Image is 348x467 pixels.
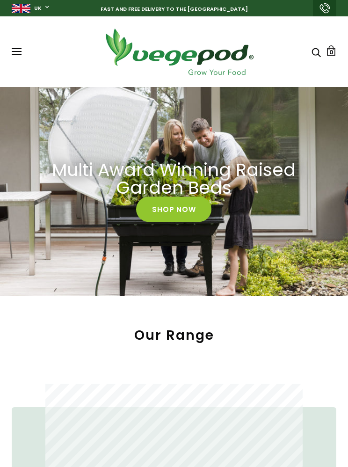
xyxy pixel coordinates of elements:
[34,4,42,12] a: UK
[326,45,336,56] a: Cart
[329,48,333,57] span: 0
[12,328,336,342] h2: Our Range
[136,197,211,222] a: Shop Now
[12,4,30,13] img: gb_large.png
[312,47,321,57] a: Search
[38,161,310,197] a: Multi Award Winning Raised Garden Beds
[97,26,261,78] img: Vegepod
